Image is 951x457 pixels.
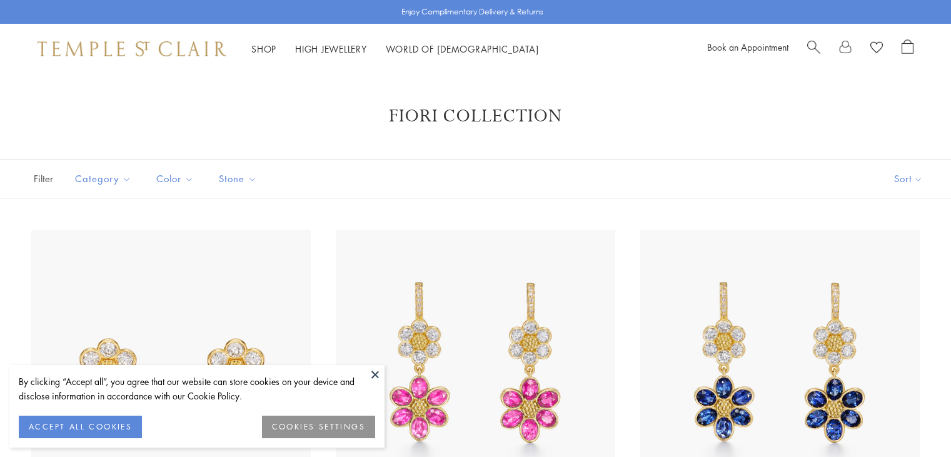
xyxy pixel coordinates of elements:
[807,39,820,58] a: Search
[209,165,266,193] button: Stone
[38,41,226,56] img: Temple St. Clair
[66,165,141,193] button: Category
[69,171,141,187] span: Category
[150,171,203,187] span: Color
[50,105,901,128] h1: Fiori Collection
[251,41,539,57] nav: Main navigation
[251,43,276,55] a: ShopShop
[902,39,913,58] a: Open Shopping Bag
[147,165,203,193] button: Color
[870,39,883,58] a: View Wishlist
[707,41,788,53] a: Book an Appointment
[213,171,266,187] span: Stone
[386,43,539,55] a: World of [DEMOGRAPHIC_DATA]World of [DEMOGRAPHIC_DATA]
[19,374,375,403] div: By clicking “Accept all”, you agree that our website can store cookies on your device and disclos...
[401,6,543,18] p: Enjoy Complimentary Delivery & Returns
[295,43,367,55] a: High JewelleryHigh Jewellery
[19,416,142,438] button: ACCEPT ALL COOKIES
[262,416,375,438] button: COOKIES SETTINGS
[866,160,951,198] button: Show sort by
